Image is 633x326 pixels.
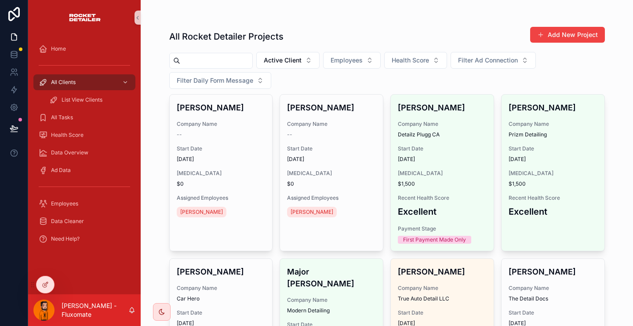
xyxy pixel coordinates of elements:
span: List View Clients [62,96,102,103]
a: [PERSON_NAME] [287,207,337,217]
span: All Tasks [51,114,73,121]
span: $0 [177,180,266,187]
a: Home [33,41,135,57]
a: Ad Data [33,162,135,178]
span: Data Overview [51,149,88,156]
span: Payment Stage [398,225,487,232]
span: [MEDICAL_DATA] [509,170,597,177]
span: Filter Daily Form Message [177,76,253,85]
h3: Excellent [398,205,487,218]
a: [PERSON_NAME]Company Name--Start Date[DATE][MEDICAL_DATA]$0Assigned Employees[PERSON_NAME] [169,94,273,251]
span: [DATE] [398,156,487,163]
span: Recent Health Score [398,194,487,201]
a: [PERSON_NAME]Company NameDetailz Plugg CAStart Date[DATE][MEDICAL_DATA]$1,500Recent Health ScoreE... [390,94,494,251]
span: Start Date [287,145,376,152]
span: Start Date [177,145,266,152]
h4: [PERSON_NAME] [177,102,266,114]
h4: [PERSON_NAME] [398,266,487,278]
span: -- [177,131,182,138]
a: Data Cleaner [33,213,135,229]
span: Car Hero [177,295,266,302]
span: [MEDICAL_DATA] [177,170,266,177]
span: [PERSON_NAME] [291,209,333,216]
span: [MEDICAL_DATA] [398,170,487,177]
span: [DATE] [287,156,376,163]
span: All Clients [51,79,76,86]
a: All Tasks [33,110,135,125]
span: Ad Data [51,167,71,174]
span: Assigned Employees [287,194,376,201]
a: Employees [33,196,135,212]
span: Filter Ad Connection [458,56,518,65]
span: Home [51,45,66,52]
span: The Detail Docs [509,295,597,302]
span: Employees [331,56,363,65]
span: -- [287,131,292,138]
img: App logo [68,11,101,25]
h4: Major [PERSON_NAME] [287,266,376,289]
span: Employees [51,200,78,207]
span: Detailz Plugg CA [398,131,487,138]
span: [MEDICAL_DATA] [287,170,376,177]
div: First Payment Made Only [403,236,466,244]
button: Select Button [256,52,320,69]
span: Start Date [398,145,487,152]
button: Select Button [169,72,271,89]
span: $1,500 [509,180,597,187]
span: $1,500 [398,180,487,187]
h3: Excellent [509,205,597,218]
span: Prizm Detailing [509,131,597,138]
span: Start Date [177,309,266,316]
span: Company Name [177,285,266,292]
span: Company Name [177,121,266,128]
h4: [PERSON_NAME] [509,102,597,114]
button: Select Button [323,52,381,69]
a: [PERSON_NAME]Company Name--Start Date[DATE][MEDICAL_DATA]$0Assigned Employees[PERSON_NAME] [280,94,383,251]
p: [PERSON_NAME] - Fluxomate [62,301,128,319]
span: $0 [287,180,376,187]
span: Company Name [398,121,487,128]
a: Health Score [33,127,135,143]
a: List View Clients [44,92,135,108]
span: [DATE] [509,156,597,163]
span: Recent Health Score [509,194,597,201]
h4: [PERSON_NAME] [398,102,487,114]
span: Start Date [398,309,487,316]
button: Select Button [384,52,447,69]
span: [DATE] [177,156,266,163]
a: All Clients [33,74,135,90]
span: Company Name [287,297,376,304]
a: [PERSON_NAME] [177,207,226,217]
span: Start Date [509,309,597,316]
span: Modern Detailing [287,307,376,314]
button: Select Button [451,52,536,69]
span: Assigned Employees [177,194,266,201]
button: Add New Project [530,27,605,43]
span: Start Date [509,145,597,152]
span: True Auto Detail LLC [398,295,487,302]
span: Company Name [509,285,597,292]
a: Data Overview [33,145,135,161]
span: Company Name [398,285,487,292]
h4: [PERSON_NAME] [509,266,597,278]
h1: All Rocket Detailer Projects [169,30,284,43]
span: Health Score [51,132,84,139]
span: Company Name [287,121,376,128]
span: Company Name [509,121,597,128]
span: [PERSON_NAME] [180,209,223,216]
a: [PERSON_NAME]Company NamePrizm DetailingStart Date[DATE][MEDICAL_DATA]$1,500Recent Health ScoreEx... [501,94,605,251]
h4: [PERSON_NAME] [287,102,376,114]
span: Active Client [264,56,302,65]
h4: [PERSON_NAME] [177,266,266,278]
span: Data Cleaner [51,218,84,225]
div: scrollable content [28,35,141,257]
span: Health Score [392,56,429,65]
